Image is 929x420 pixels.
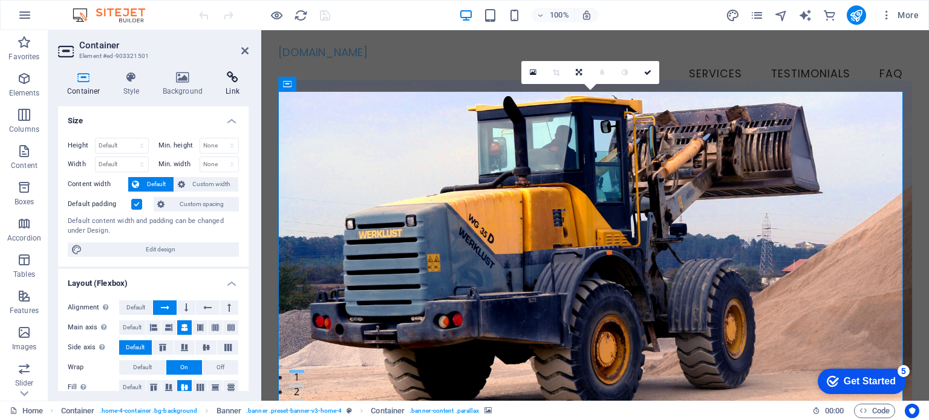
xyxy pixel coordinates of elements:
span: On [180,360,188,375]
p: Accordion [7,233,41,243]
p: Tables [13,270,35,279]
p: Boxes [15,197,34,207]
button: Default [119,360,166,375]
button: 3 [28,369,43,372]
label: Height [68,142,95,149]
h4: Background [154,71,217,97]
a: Crop mode [544,61,567,84]
h6: Session time [812,404,844,418]
button: Default [128,177,174,192]
button: Custom width [174,177,239,192]
label: Fill [68,380,119,395]
button: 2 [28,354,43,357]
a: Select files from the file manager, stock photos, or upload file(s) [521,61,544,84]
i: Publish [849,8,863,22]
label: Default padding [68,197,131,212]
i: This element is a customizable preset [347,407,352,414]
i: Reload page [294,8,308,22]
i: Navigator [774,8,788,22]
div: Get Started [36,13,88,24]
button: commerce [823,8,837,22]
p: Content [11,161,37,170]
span: Off [217,360,224,375]
i: This element contains a background [484,407,492,414]
i: Commerce [823,8,836,22]
button: Usercentrics [905,404,919,418]
label: Main axis [68,320,119,335]
a: Confirm ( Ctrl ⏎ ) [636,61,659,84]
h4: Size [58,106,249,128]
p: Elements [9,88,40,98]
h3: Element #ed-903321501 [79,51,224,62]
button: pages [750,8,764,22]
i: Pages (Ctrl+Alt+S) [750,8,764,22]
a: Change orientation [567,61,590,84]
p: Favorites [8,52,39,62]
p: Features [10,306,39,315]
h4: Link [217,71,249,97]
button: More [876,5,924,25]
button: design [726,8,740,22]
button: reload [293,8,308,22]
label: Wrap [68,360,119,375]
span: . banner-content .parallax [409,404,479,418]
a: Greyscale [613,61,636,84]
span: Default [123,380,142,395]
a: Click to cancel selection. Double-click to open Pages [10,404,43,418]
p: Columns [9,124,39,134]
i: AI Writer [798,8,812,22]
span: Custom width [189,177,235,192]
h6: 100% [550,8,569,22]
button: Default [119,320,146,335]
button: Default [119,300,152,315]
button: publish [847,5,866,25]
img: Editor Logo [70,8,160,22]
button: text_generator [798,8,813,22]
p: Slider [15,378,34,388]
button: Off [203,360,238,375]
span: Click to select. Double-click to edit [61,404,95,418]
button: Custom spacing [154,197,239,212]
span: Default [133,360,152,375]
button: On [166,360,202,375]
h4: Container [58,71,114,97]
span: Edit design [86,242,235,257]
h4: Layout (Flexbox) [58,269,249,291]
span: Default [143,177,170,192]
div: Get Started 5 items remaining, 0% complete [10,6,98,31]
span: 00 00 [825,404,844,418]
span: Click to select. Double-click to edit [217,404,242,418]
span: . home-4-container .bg-background [99,404,197,418]
button: navigator [774,8,789,22]
div: 5 [90,2,102,15]
button: Code [854,404,895,418]
label: Content width [68,177,128,192]
h2: Container [79,40,249,51]
label: Alignment [68,300,119,315]
i: On resize automatically adjust zoom level to fit chosen device. [581,10,592,21]
a: Blur [590,61,613,84]
button: Default [119,380,146,395]
span: Default [126,300,145,315]
label: Width [68,161,95,167]
button: 100% [532,8,575,22]
span: Code [859,404,890,418]
span: Default [126,340,145,355]
nav: breadcrumb [61,404,492,418]
button: Edit design [68,242,239,257]
label: Side axis [68,340,119,355]
span: Custom spacing [168,197,235,212]
label: Min. width [158,161,200,167]
button: 1 [28,340,43,343]
span: Click to select. Double-click to edit [371,404,405,418]
i: Design (Ctrl+Alt+Y) [726,8,740,22]
span: Default [123,320,142,335]
p: Images [12,342,37,352]
span: : [833,406,835,415]
h4: Style [114,71,154,97]
label: Min. height [158,142,200,149]
button: Click here to leave preview mode and continue editing [269,8,284,22]
div: Default content width and padding can be changed under Design. [68,216,239,236]
button: Default [119,340,152,355]
span: More [881,9,919,21]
